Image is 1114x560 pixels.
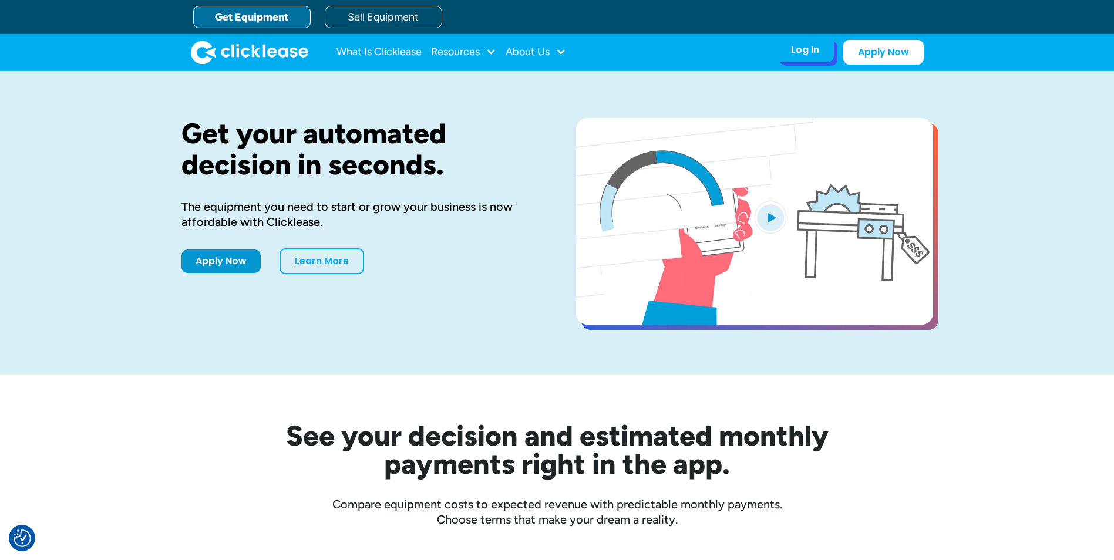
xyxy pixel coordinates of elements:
button: Consent Preferences [14,529,31,547]
div: About Us [506,41,566,64]
a: open lightbox [576,118,933,325]
a: Apply Now [843,40,924,65]
a: Sell Equipment [325,6,442,28]
div: The equipment you need to start or grow your business is now affordable with Clicklease. [181,199,539,230]
div: Log In [791,44,819,56]
a: Learn More [280,248,364,274]
a: Apply Now [181,249,261,273]
div: Resources [431,41,496,64]
img: Revisit consent button [14,529,31,547]
h2: See your decision and estimated monthly payments right in the app. [228,421,886,478]
h1: Get your automated decision in seconds. [181,118,539,180]
a: Get Equipment [193,6,311,28]
a: What Is Clicklease [336,41,422,64]
img: Clicklease logo [191,41,308,64]
div: Compare equipment costs to expected revenue with predictable monthly payments. Choose terms that ... [181,497,933,527]
a: home [191,41,308,64]
img: Blue play button logo on a light blue circular background [755,201,786,234]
